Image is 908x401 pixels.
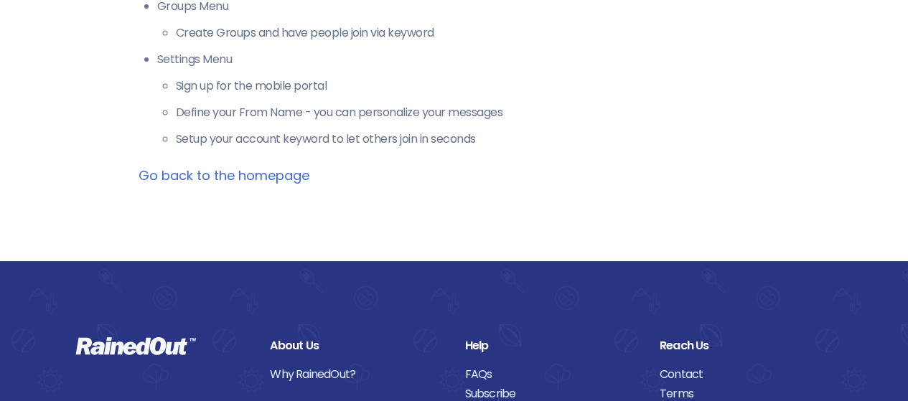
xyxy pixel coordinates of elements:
li: Sign up for the mobile portal [176,77,770,95]
li: Define your From Name - you can personalize your messages [176,104,770,121]
li: Setup your account keyword to let others join in seconds [176,131,770,148]
a: Go back to the homepage [139,166,309,184]
a: FAQs [465,365,638,384]
div: Reach Us [660,336,833,355]
li: Create Groups and have people join via keyword [176,24,770,42]
li: Settings Menu [157,51,770,148]
a: Why RainedOut? [270,365,443,384]
div: Help [465,336,638,355]
a: Contact [660,365,833,384]
div: About Us [270,336,443,355]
